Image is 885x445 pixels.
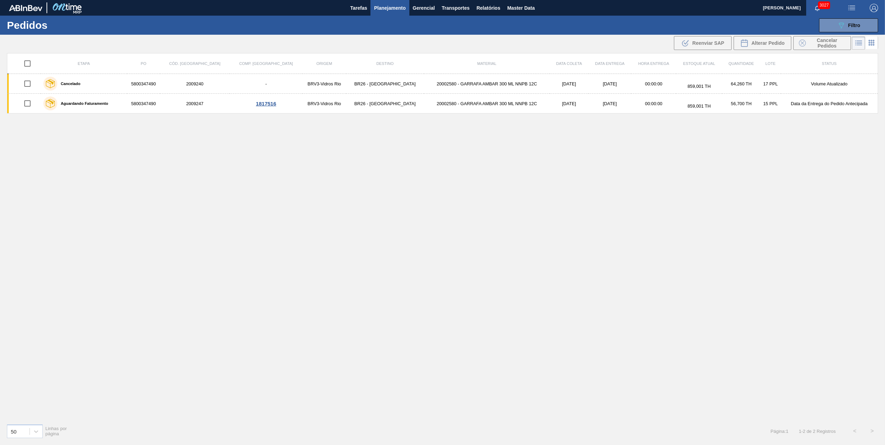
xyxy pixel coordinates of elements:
label: Cancelado [57,82,81,86]
span: Planejamento [374,4,406,12]
td: Volume Atualizado [781,74,878,94]
span: Destino [376,61,394,66]
span: Cód. [GEOGRAPHIC_DATA] [169,61,220,66]
td: [DATE] [550,94,588,114]
td: [DATE] [550,74,588,94]
span: Lote [766,61,776,66]
span: Etapa [78,61,90,66]
span: PO [141,61,146,66]
span: 1 - 2 de 2 Registros [799,429,836,434]
td: BR26 - [GEOGRAPHIC_DATA] [346,94,424,114]
button: < [846,422,863,440]
td: 2009240 [160,74,230,94]
span: Gerencial [413,4,435,12]
td: 5800347490 [127,94,160,114]
span: 859,001 TH [687,103,711,109]
span: Relatórios [476,4,500,12]
span: Data entrega [595,61,625,66]
td: BRV3-Vidros Rio [302,74,346,94]
td: 56,700 TH [722,94,760,114]
span: Data coleta [556,61,582,66]
td: 64,260 TH [722,74,760,94]
div: Cancelar Pedidos em Massa [793,36,851,50]
span: 3027 [818,1,830,9]
td: [DATE] [588,74,632,94]
span: Tarefas [350,4,367,12]
td: - [229,74,302,94]
span: Master Data [507,4,535,12]
td: 00:00:00 [631,94,676,114]
span: Transportes [442,4,469,12]
span: Origem [316,61,332,66]
div: Visão em Cards [865,36,878,50]
div: Alterar Pedido [734,36,791,50]
button: Cancelar Pedidos [793,36,851,50]
td: 5800347490 [127,74,160,94]
button: Filtro [819,18,878,32]
img: userActions [848,4,856,12]
span: Hora Entrega [638,61,669,66]
div: Reenviar SAP [674,36,732,50]
button: > [863,422,881,440]
img: Logout [870,4,878,12]
span: Filtro [848,23,860,28]
a: Cancelado58003474902009240-BRV3-Vidros RioBR26 - [GEOGRAPHIC_DATA]20002580 - GARRAFA AMBAR 300 ML... [7,74,878,94]
span: Página : 1 [770,429,788,434]
h1: Pedidos [7,21,115,29]
span: Material [477,61,496,66]
span: Status [822,61,836,66]
td: [DATE] [588,94,632,114]
div: Visão em Lista [852,36,865,50]
span: Estoque atual [683,61,715,66]
td: 20002580 - GARRAFA AMBAR 300 ML NNPB 12C [424,94,550,114]
img: TNhmsLtSVTkK8tSr43FrP2fwEKptu5GPRR3wAAAABJRU5ErkJggg== [9,5,42,11]
td: BR26 - [GEOGRAPHIC_DATA] [346,74,424,94]
td: 17 PPL [760,74,781,94]
span: Linhas por página [45,426,67,436]
span: 859,001 TH [687,84,711,89]
div: 1817516 [231,101,301,107]
td: Data da Entrega do Pedido Antecipada [781,94,878,114]
span: Quantidade [728,61,754,66]
span: Alterar Pedido [751,40,785,46]
td: 2009247 [160,94,230,114]
td: 15 PPL [760,94,781,114]
div: 50 [11,428,17,434]
td: 20002580 - GARRAFA AMBAR 300 ML NNPB 12C [424,74,550,94]
td: BRV3-Vidros Rio [302,94,346,114]
label: Aguardando Faturamento [57,101,108,106]
td: 00:00:00 [631,74,676,94]
a: Aguardando Faturamento58003474902009247BRV3-Vidros RioBR26 - [GEOGRAPHIC_DATA]20002580 - GARRAFA ... [7,94,878,114]
span: Cancelar Pedidos [809,37,845,49]
button: Notificações [806,3,828,13]
span: Reenviar SAP [692,40,724,46]
span: Comp. [GEOGRAPHIC_DATA] [239,61,293,66]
